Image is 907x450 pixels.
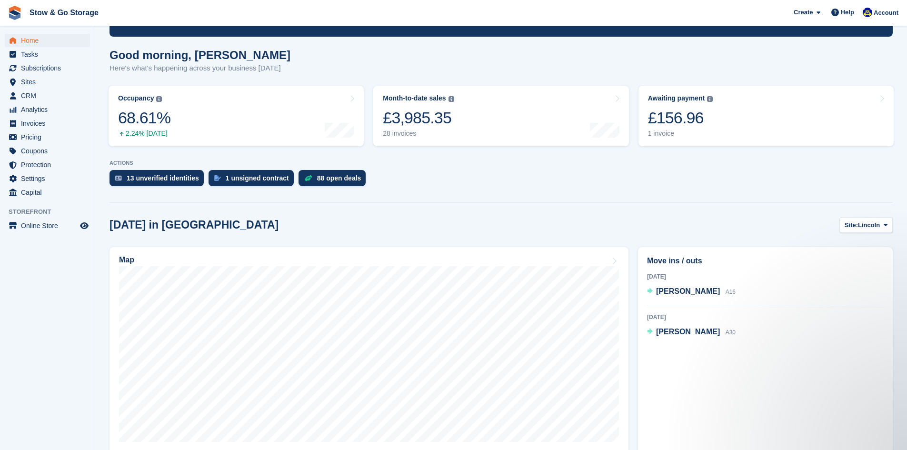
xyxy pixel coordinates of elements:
[638,86,894,146] a: Awaiting payment £156.96 1 invoice
[5,75,90,89] a: menu
[383,108,454,128] div: £3,985.35
[648,94,705,102] div: Awaiting payment
[383,130,454,138] div: 28 invoices
[656,328,720,336] span: [PERSON_NAME]
[304,175,312,181] img: deal-1b604bf984904fb50ccaf53a9ad4b4a5d6e5aea283cecdc64d6e3604feb123c2.svg
[373,86,628,146] a: Month-to-date sales £3,985.35 28 invoices
[5,219,90,232] a: menu
[21,117,78,130] span: Invoices
[647,326,736,339] a: [PERSON_NAME] A30
[874,8,898,18] span: Account
[21,130,78,144] span: Pricing
[8,6,22,20] img: stora-icon-8386f47178a22dfd0bd8f6a31ec36ba5ce8667c1dd55bd0f319d3a0aa187defe.svg
[21,144,78,158] span: Coupons
[656,287,720,295] span: [PERSON_NAME]
[21,158,78,171] span: Protection
[109,86,364,146] a: Occupancy 68.61% 2.24% [DATE]
[214,175,221,181] img: contract_signature_icon-13c848040528278c33f63329250d36e43548de30e8caae1d1a13099fd9432cc5.svg
[21,34,78,47] span: Home
[5,144,90,158] a: menu
[115,175,122,181] img: verify_identity-adf6edd0f0f0b5bbfe63781bf79b02c33cf7c696d77639b501bdc392416b5a36.svg
[839,217,893,233] button: Site: Lincoln
[118,94,154,102] div: Occupancy
[383,94,446,102] div: Month-to-date sales
[5,130,90,144] a: menu
[647,255,884,267] h2: Move ins / outs
[863,8,872,17] img: Rob Good-Stephenson
[5,186,90,199] a: menu
[118,108,170,128] div: 68.61%
[21,48,78,61] span: Tasks
[648,130,713,138] div: 1 invoice
[449,96,454,102] img: icon-info-grey-7440780725fd019a000dd9b08b2336e03edf1995a4989e88bcd33f0948082b44.svg
[5,61,90,75] a: menu
[5,158,90,171] a: menu
[845,220,858,230] span: Site:
[726,289,736,295] span: A16
[794,8,813,17] span: Create
[726,329,736,336] span: A30
[5,172,90,185] a: menu
[858,220,880,230] span: Lincoln
[209,170,299,191] a: 1 unsigned contract
[21,61,78,75] span: Subscriptions
[648,108,713,128] div: £156.96
[5,34,90,47] a: menu
[9,207,95,217] span: Storefront
[21,103,78,116] span: Analytics
[647,272,884,281] div: [DATE]
[127,174,199,182] div: 13 unverified identities
[110,170,209,191] a: 13 unverified identities
[21,186,78,199] span: Capital
[707,96,713,102] img: icon-info-grey-7440780725fd019a000dd9b08b2336e03edf1995a4989e88bcd33f0948082b44.svg
[110,219,279,231] h2: [DATE] in [GEOGRAPHIC_DATA]
[21,75,78,89] span: Sites
[647,286,736,298] a: [PERSON_NAME] A16
[5,103,90,116] a: menu
[79,220,90,231] a: Preview store
[841,8,854,17] span: Help
[21,172,78,185] span: Settings
[299,170,371,191] a: 88 open deals
[21,219,78,232] span: Online Store
[21,89,78,102] span: CRM
[5,117,90,130] a: menu
[156,96,162,102] img: icon-info-grey-7440780725fd019a000dd9b08b2336e03edf1995a4989e88bcd33f0948082b44.svg
[110,160,893,166] p: ACTIONS
[5,89,90,102] a: menu
[110,49,290,61] h1: Good morning, [PERSON_NAME]
[226,174,289,182] div: 1 unsigned contract
[317,174,361,182] div: 88 open deals
[26,5,102,20] a: Stow & Go Storage
[119,256,134,264] h2: Map
[118,130,170,138] div: 2.24% [DATE]
[647,313,884,321] div: [DATE]
[5,48,90,61] a: menu
[110,63,290,74] p: Here's what's happening across your business [DATE]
